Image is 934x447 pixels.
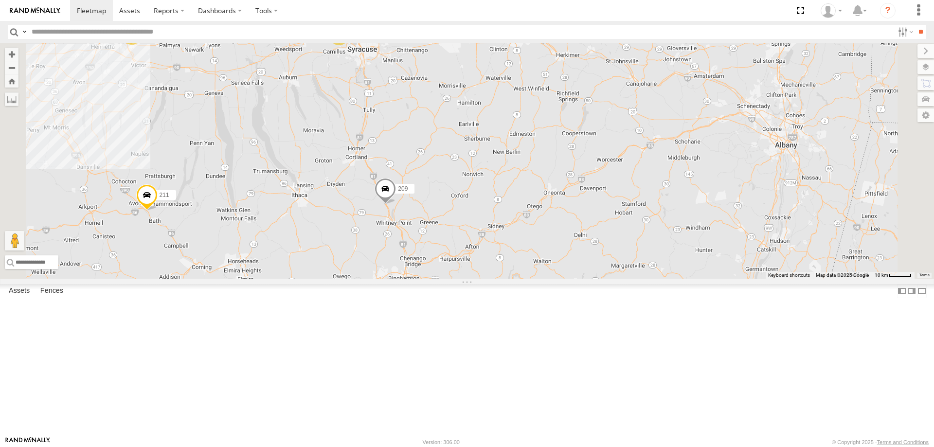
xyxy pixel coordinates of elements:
button: Map Scale: 10 km per 44 pixels [872,272,915,279]
button: Zoom in [5,48,18,61]
a: Terms and Conditions [877,439,929,445]
div: © Copyright 2025 - [832,439,929,445]
span: 10 km [875,272,888,278]
label: Dock Summary Table to the Right [907,284,916,298]
button: Drag Pegman onto the map to open Street View [5,231,24,250]
i: ? [880,3,896,18]
a: Visit our Website [5,437,50,447]
label: Search Filter Options [894,25,915,39]
label: Map Settings [917,108,934,122]
div: David Steen [817,3,845,18]
label: Hide Summary Table [917,284,927,298]
div: Version: 306.00 [423,439,460,445]
img: rand-logo.svg [10,7,60,14]
label: Dock Summary Table to the Left [897,284,907,298]
span: 211 [160,192,169,198]
label: Assets [4,284,35,298]
label: Measure [5,92,18,106]
button: Zoom out [5,61,18,74]
div: 5 [329,26,349,45]
a: Terms (opens in new tab) [919,273,930,277]
span: 209 [398,185,408,192]
span: Map data ©2025 Google [816,272,869,278]
label: Search Query [20,25,28,39]
label: Fences [36,284,68,298]
button: Zoom Home [5,74,18,88]
button: Keyboard shortcuts [768,272,810,279]
div: 2 [122,25,142,45]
